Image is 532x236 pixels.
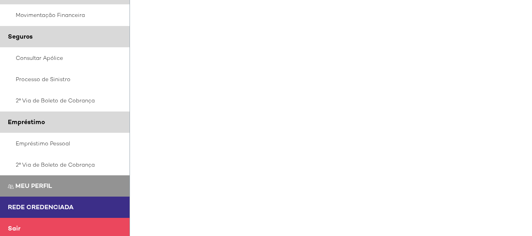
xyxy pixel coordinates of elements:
[8,184,14,190] img: Meu perfil
[8,32,33,41] span: Seguros
[15,182,52,190] span: Meu perfil
[8,224,20,232] span: Sair
[8,118,45,126] span: Empréstimo
[8,203,74,211] span: Rede Credenciada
